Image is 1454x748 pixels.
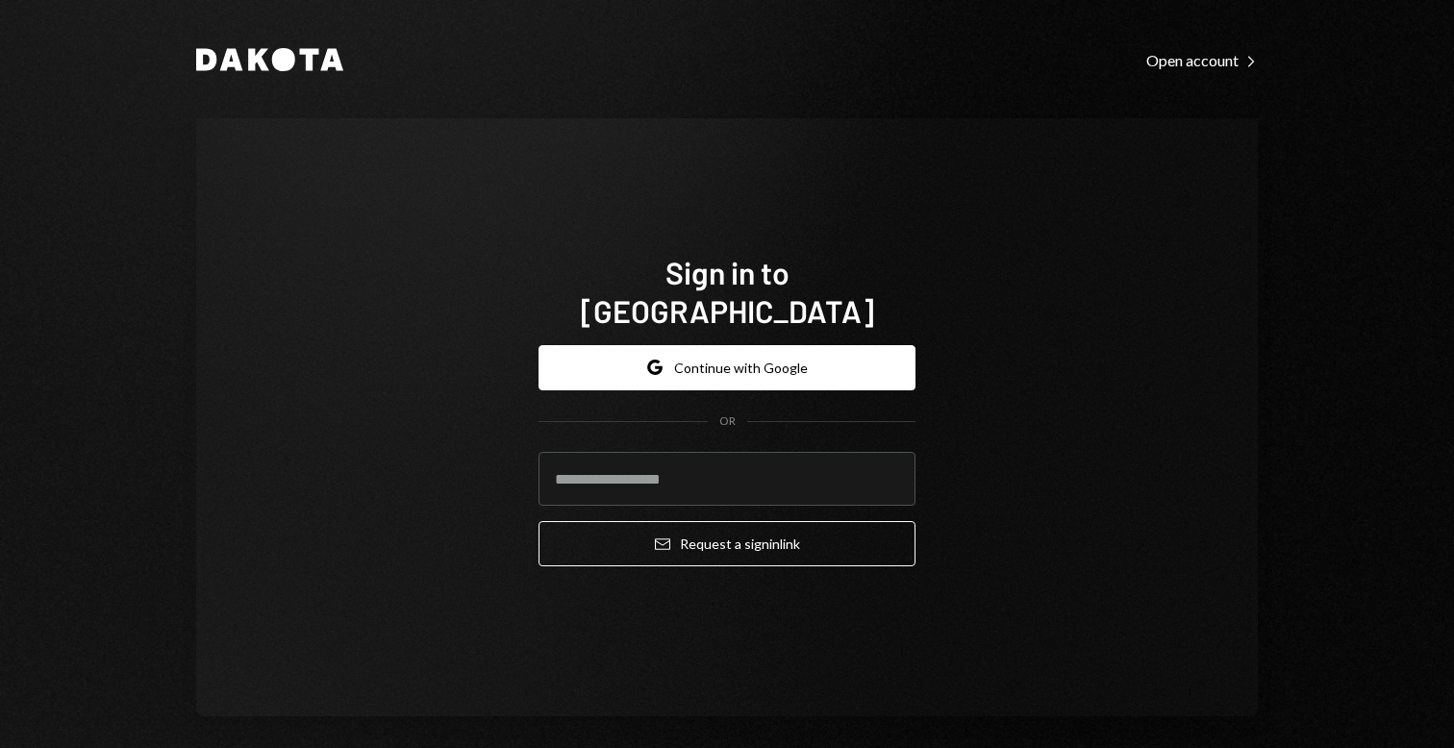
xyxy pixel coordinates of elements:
button: Continue with Google [539,345,915,390]
h1: Sign in to [GEOGRAPHIC_DATA] [539,253,915,330]
div: Open account [1146,51,1258,70]
div: OR [719,413,736,430]
button: Request a signinlink [539,521,915,566]
a: Open account [1146,49,1258,70]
